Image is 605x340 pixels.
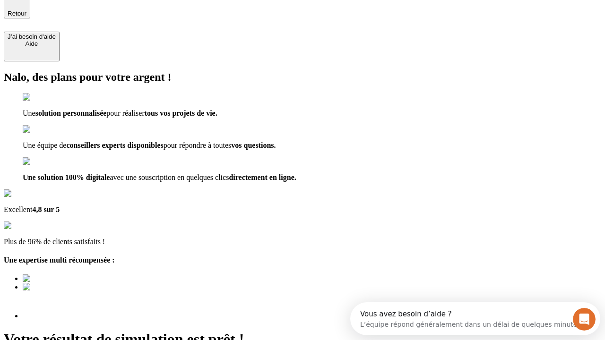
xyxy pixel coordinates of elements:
div: Ouvrir le Messenger Intercom [4,4,260,30]
span: conseillers experts disponibles [66,141,163,149]
h4: Une expertise multi récompensée : [4,256,601,264]
span: pour répondre à toutes [164,141,232,149]
img: checkmark [23,125,63,134]
span: Retour [8,10,26,17]
h2: Nalo, des plans pour votre argent ! [4,71,601,84]
h1: Votre résultat de simulation est prêt ! [4,310,601,328]
iframe: Intercom live chat [573,308,596,331]
div: J’ai besoin d'aide [8,33,56,40]
p: Plus de 96% de clients satisfaits ! [4,238,601,246]
span: vos questions. [231,141,276,149]
img: Best savings advice award [23,291,110,300]
span: tous vos projets de vie. [145,109,217,117]
span: Excellent [4,205,32,213]
span: directement en ligne. [229,173,296,181]
img: checkmark [23,93,63,102]
div: Vous avez besoin d’aide ? [10,8,233,16]
span: Une solution 100% digitale [23,173,110,181]
span: 4,8 sur 5 [32,205,60,213]
img: Best savings advice award [23,283,110,291]
span: Une [23,109,35,117]
span: solution personnalisée [35,109,107,117]
span: pour réaliser [106,109,144,117]
img: checkmark [23,157,63,166]
span: Une équipe de [23,141,66,149]
img: Best savings advice award [23,274,110,283]
div: L’équipe répond généralement dans un délai de quelques minutes. [10,16,233,25]
div: Aide [8,40,56,47]
button: J’ai besoin d'aideAide [4,32,60,61]
img: Google Review [4,189,59,198]
iframe: Intercom live chat discovery launcher [350,302,600,335]
span: avec une souscription en quelques clics [110,173,229,181]
img: reviews stars [4,221,51,230]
